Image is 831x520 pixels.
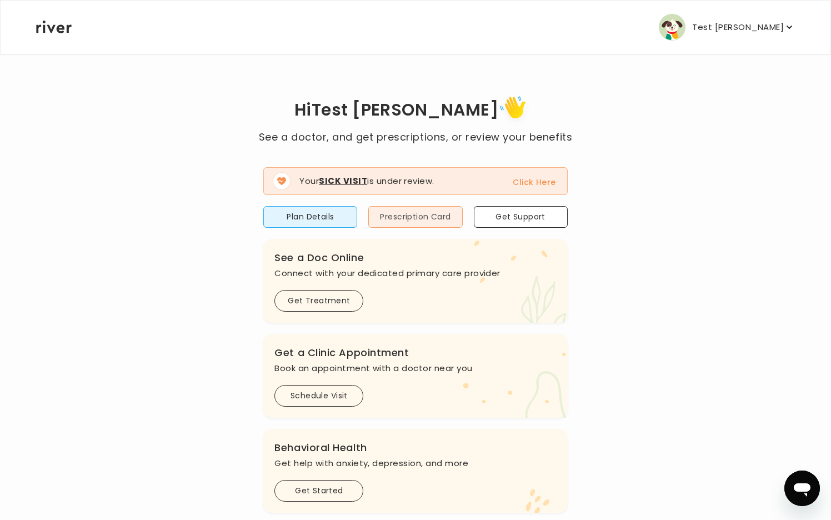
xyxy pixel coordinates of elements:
p: Connect with your dedicated primary care provider [274,266,556,281]
strong: Sick Visit [319,175,367,187]
h3: Behavioral Health [274,440,556,456]
img: user avatar [659,14,685,41]
button: Get Support [474,206,568,228]
p: Book an appointment with a doctor near you [274,361,556,376]
p: Get help with anxiety, depression, and more [274,456,556,471]
button: user avatarTest [PERSON_NAME] [659,14,795,41]
button: Prescription Card [368,206,462,228]
h1: Hi Test [PERSON_NAME] [259,92,572,129]
button: Get Treatment [274,290,363,312]
button: Plan Details [263,206,357,228]
button: Schedule Visit [274,385,363,407]
iframe: Button to launch messaging window [784,471,820,506]
p: See a doctor, and get prescriptions, or review your benefits [259,129,572,145]
p: Your is under review. [299,175,434,188]
h3: Get a Clinic Appointment [274,345,556,361]
button: Click Here [513,176,555,189]
p: Test [PERSON_NAME] [692,19,784,35]
h3: See a Doc Online [274,250,556,266]
button: Get Started [274,480,363,502]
